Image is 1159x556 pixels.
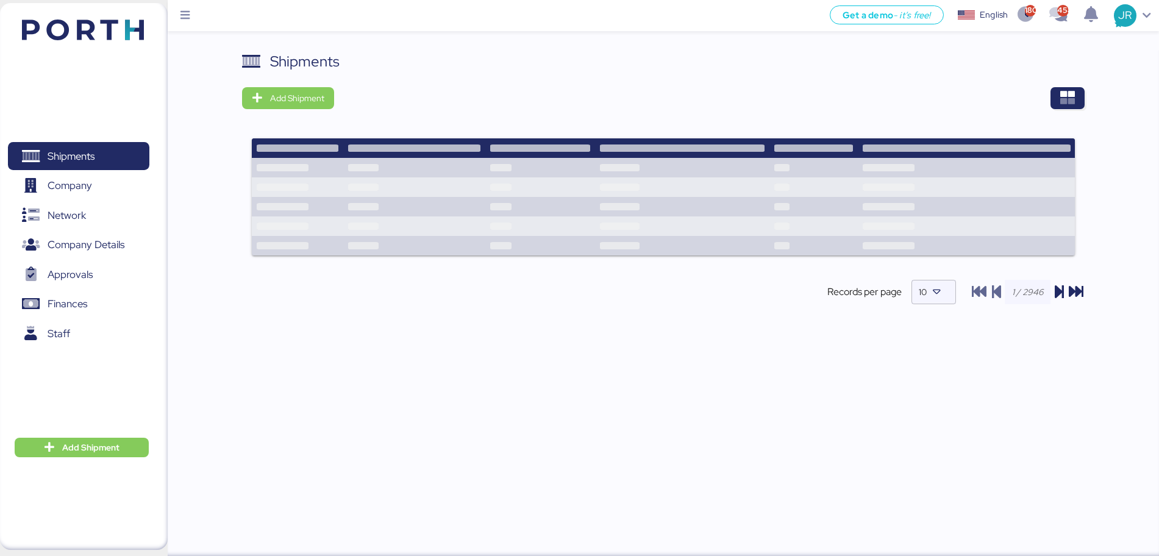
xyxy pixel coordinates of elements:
[8,290,149,318] a: Finances
[15,438,149,457] button: Add Shipment
[8,142,149,170] a: Shipments
[8,201,149,229] a: Network
[8,172,149,200] a: Company
[48,325,70,343] span: Staff
[62,440,119,455] span: Add Shipment
[270,51,340,73] div: Shipments
[48,177,92,194] span: Company
[1005,280,1050,304] input: 1 / 2946
[8,260,149,288] a: Approvals
[1118,7,1132,23] span: JR
[242,87,334,109] button: Add Shipment
[48,148,95,165] span: Shipments
[175,5,196,26] button: Menu
[8,231,149,259] a: Company Details
[48,295,87,313] span: Finances
[827,285,902,299] span: Records per page
[48,207,86,224] span: Network
[980,9,1008,21] div: English
[48,236,124,254] span: Company Details
[919,287,927,298] span: 10
[8,319,149,347] a: Staff
[48,266,93,283] span: Approvals
[270,91,324,105] span: Add Shipment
